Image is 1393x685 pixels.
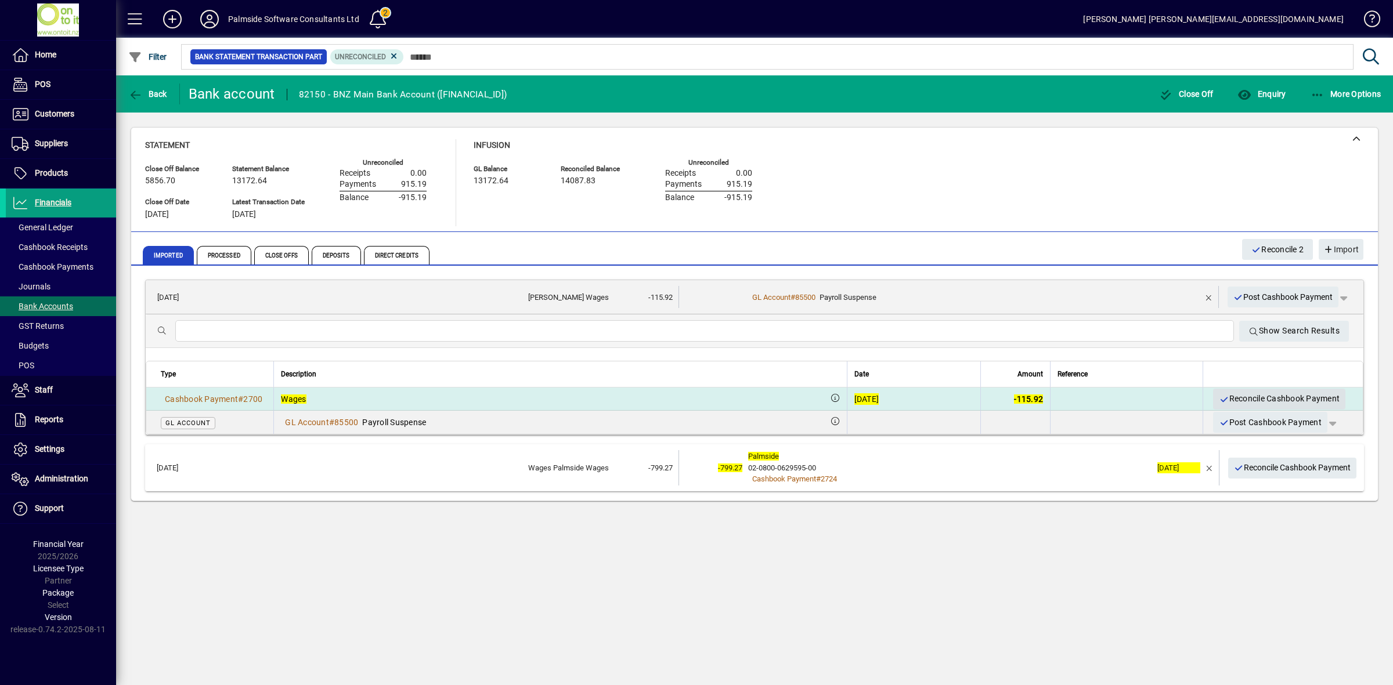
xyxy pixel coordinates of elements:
div: Bank account [189,85,275,103]
span: GL Account [165,419,211,427]
button: Post Cashbook Payment [1228,287,1339,307]
span: GL Account [752,293,791,302]
td: [DATE] [151,450,205,485]
span: [DATE] [145,210,169,219]
mat-expansion-panel-header: [DATE]Wages Palmside Wages-799.27-799.27Palmside02-0800-0629595-00Cashbook Payment#2724[DATE]Reco... [145,444,1364,491]
span: Close Off Date [145,198,215,206]
a: GST Returns [6,316,116,336]
button: Close Off [1156,84,1217,104]
span: Support [35,503,64,513]
a: General Ledger [6,218,116,237]
span: Direct Credits [364,246,430,264]
span: Unreconciled [335,53,386,61]
span: Payments [665,180,702,189]
em: Palmside [748,452,779,461]
button: More Options [1308,84,1384,104]
span: Customers [35,109,74,118]
span: Reports [35,415,63,424]
span: Reference [1058,368,1088,380]
span: POS [12,361,34,370]
a: POS [6,356,116,375]
span: # [791,293,795,302]
button: Back [125,84,170,104]
span: Amount [1017,368,1043,380]
span: Type [161,368,176,380]
div: [DATE] [1157,462,1200,474]
span: Bank Statement Transaction Part [195,51,322,63]
span: General Ledger [12,223,73,232]
span: GST Returns [12,321,64,331]
span: Date [854,368,869,380]
span: Import [1323,240,1359,259]
button: Add [154,9,191,30]
label: Unreconciled [688,159,729,166]
span: GL Account [285,418,329,427]
span: Settings [35,444,64,454]
span: 85500 [795,293,815,302]
div: Wages Palmside Wages [205,462,609,474]
span: Balance [665,193,694,202]
span: Journals [12,282,50,291]
div: [DATE] [854,393,879,405]
span: Products [35,168,68,177]
span: Payroll Suspense [820,293,876,302]
span: Statement Balance [232,165,305,173]
div: 02-0800-0629595-00 [748,462,1152,474]
td: [DATE] [151,286,206,308]
span: Administration [35,474,88,483]
a: Home [6,41,116,70]
button: Import [1319,239,1363,260]
span: Package [42,588,74,597]
span: 13172.64 [474,176,508,186]
span: # [816,474,821,483]
span: POS [35,79,50,89]
span: GL Balance [474,165,543,173]
a: Cashbook Payment#2700 [161,393,266,405]
a: Support [6,494,116,523]
label: Unreconciled [363,159,403,166]
span: Receipts [340,169,370,178]
span: # [329,418,334,427]
span: Deposits [312,246,361,264]
span: 2724 [821,474,837,483]
span: -799.27 [648,463,673,472]
button: Enquiry [1235,84,1289,104]
div: [DATE][PERSON_NAME] Wages-115.92GL Account#85500Payroll SuspensePost Cashbook Payment [146,314,1363,434]
span: Financials [35,198,71,207]
span: Reconcile Cashbook Payment [1234,458,1351,477]
span: Version [45,612,72,622]
span: Close Off [1159,89,1214,99]
a: Staff [6,376,116,405]
span: Description [281,368,316,380]
button: Remove [1200,288,1218,306]
span: Filter [128,52,167,61]
div: Palmside Software Consultants Ltd [228,10,359,28]
button: Post Cashbook Payment [1213,412,1327,433]
div: 82150 - BNZ Main Bank Account ([FINANCIAL_ID]) [299,85,507,104]
span: Back [128,89,167,99]
a: Reports [6,405,116,434]
a: Knowledge Base [1355,2,1378,40]
span: Cashbook Payment [165,394,238,404]
span: 14087.83 [561,176,596,186]
span: Cashbook Payment [752,474,816,483]
button: Reconcile 2 [1242,239,1313,260]
div: KJ Staub Wages [206,292,609,303]
span: Home [35,50,56,59]
span: Cashbook Receipts [12,242,88,252]
a: Bank Accounts [6,296,116,316]
span: 0.00 [736,169,752,178]
button: Reconcile Cashbook Payment [1213,389,1345,409]
span: Enquiry [1237,89,1286,99]
a: Products [6,159,116,188]
span: 915.19 [401,180,427,189]
span: Close Offs [254,246,309,264]
a: GL Account#85500 [748,291,820,303]
span: Close Off Balance [145,165,215,173]
span: Balance [340,193,369,202]
span: Post Cashbook Payment [1233,288,1333,307]
span: 0.00 [410,169,427,178]
span: 915.19 [727,180,752,189]
a: Customers [6,100,116,129]
button: Filter [125,46,170,67]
